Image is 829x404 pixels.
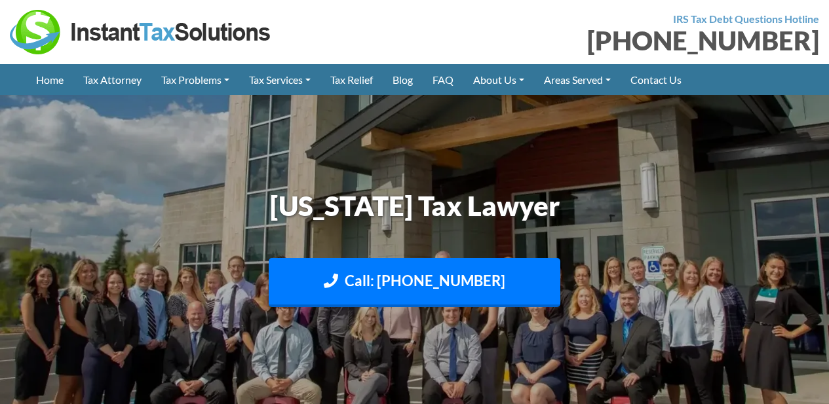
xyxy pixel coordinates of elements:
[269,258,560,307] a: Call: [PHONE_NUMBER]
[463,64,534,95] a: About Us
[621,64,691,95] a: Contact Us
[151,64,239,95] a: Tax Problems
[10,10,272,54] img: Instant Tax Solutions Logo
[26,64,73,95] a: Home
[239,64,320,95] a: Tax Services
[51,187,779,225] h1: [US_STATE] Tax Lawyer
[73,64,151,95] a: Tax Attorney
[673,12,819,25] strong: IRS Tax Debt Questions Hotline
[534,64,621,95] a: Areas Served
[383,64,423,95] a: Blog
[425,28,820,54] div: [PHONE_NUMBER]
[10,24,272,37] a: Instant Tax Solutions Logo
[423,64,463,95] a: FAQ
[320,64,383,95] a: Tax Relief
